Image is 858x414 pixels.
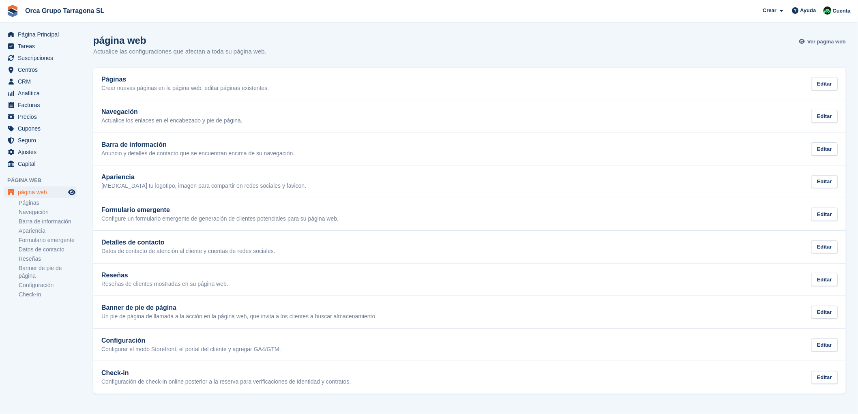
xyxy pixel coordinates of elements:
span: Capital [18,158,66,169]
img: stora-icon-8386f47178a22dfd0bd8f6a31ec36ba5ce8667c1dd55bd0f319d3a0aa187defe.svg [6,5,19,17]
span: CRM [18,76,66,87]
a: Barra de información [19,218,77,225]
span: Seguro [18,135,66,146]
div: Editar [811,110,838,123]
span: Tareas [18,41,66,52]
a: menu [4,123,77,134]
div: Editar [811,77,838,90]
div: Editar [811,306,838,319]
p: Reseñas de clientes mostradas en su página web. [101,281,228,288]
p: Un pie de página de llamada a la acción en la página web, que invita a los clientes a buscar alma... [101,313,377,320]
a: menu [4,76,77,87]
a: menu [4,146,77,158]
p: Actualice las configuraciones que afectan a toda su página web. [93,47,266,56]
span: página web [18,187,66,198]
span: Crear [763,6,776,15]
h2: Detalles de contacto [101,239,275,246]
span: Página Principal [18,29,66,40]
h2: Páginas [101,76,269,83]
a: Check-in Configuración de check-in online posterior a la reserva para verificaciones de identidad... [93,361,846,394]
a: menu [4,111,77,122]
div: Editar [811,273,838,286]
a: Datos de contacto [19,246,77,253]
a: Banner de pie de página [19,264,77,280]
a: Apariencia [MEDICAL_DATA] tu logotipo, imagen para compartir en redes sociales y favicon. Editar [93,165,846,198]
h2: Apariencia [101,174,306,181]
a: menu [4,88,77,99]
img: Tania [824,6,832,15]
a: menu [4,99,77,111]
h2: Formulario emergente [101,206,339,214]
p: Actualice los enlaces en el encabezado y pie de página. [101,117,242,124]
a: Navegación Actualice los enlaces en el encabezado y pie de página. Editar [93,100,846,133]
h2: Reseñas [101,272,228,279]
h1: página web [93,35,266,46]
a: Formulario emergente Configure un formulario emergente de generación de clientes potenciales para... [93,198,846,231]
div: Editar [811,142,838,156]
a: Vista previa de la tienda [67,187,77,197]
a: Páginas [19,199,77,207]
a: Configuración [19,281,77,289]
a: Apariencia [19,227,77,235]
span: Suscripciones [18,52,66,64]
p: Configuración de check-in online posterior a la reserva para verificaciones de identidad y contra... [101,378,351,386]
a: Ver página web [801,35,846,48]
h2: Banner de pie de página [101,304,377,311]
span: Precios [18,111,66,122]
span: Ajustes [18,146,66,158]
span: Centros [18,64,66,75]
div: Editar [811,208,838,221]
h2: Check-in [101,369,351,377]
a: Configuración Configurar el modo Storefront, el portal del cliente y agregar GA4/GTM. Editar [93,329,846,361]
a: Barra de información Anuncio y detalles de contacto que se encuentran encima de su navegación. Ed... [93,133,846,165]
div: Editar [811,338,838,352]
span: Facturas [18,99,66,111]
a: menu [4,64,77,75]
a: Orca Grupo Tarragona SL [22,4,107,17]
a: Detalles de contacto Datos de contacto de atención al cliente y cuentas de redes sociales. Editar [93,231,846,263]
p: [MEDICAL_DATA] tu logotipo, imagen para compartir en redes sociales y favicon. [101,182,306,190]
a: menu [4,41,77,52]
div: Editar [811,371,838,384]
span: Página web [7,176,81,184]
a: menu [4,29,77,40]
span: Ayuda [800,6,816,15]
a: menu [4,135,77,146]
div: Editar [811,240,838,254]
p: Configure un formulario emergente de generación de clientes potenciales para su página web. [101,215,339,223]
a: menú [4,187,77,198]
a: Reseñas Reseñas de clientes mostradas en su página web. Editar [93,264,846,296]
span: Cuenta [833,7,851,15]
span: Ver página web [807,38,846,46]
a: Páginas Crear nuevas páginas en la página web, editar páginas existentes. Editar [93,68,846,100]
span: Cupones [18,123,66,134]
h2: Navegación [101,108,242,116]
p: Crear nuevas páginas en la página web, editar páginas existentes. [101,85,269,92]
p: Configurar el modo Storefront, el portal del cliente y agregar GA4/GTM. [101,346,281,353]
a: menu [4,158,77,169]
p: Datos de contacto de atención al cliente y cuentas de redes sociales. [101,248,275,255]
h2: Barra de información [101,141,294,148]
a: menu [4,52,77,64]
a: Reseñas [19,255,77,263]
h2: Configuración [101,337,281,344]
a: Navegación [19,208,77,216]
div: Editar [811,175,838,189]
p: Anuncio y detalles de contacto que se encuentran encima de su navegación. [101,150,294,157]
a: Check-in [19,291,77,298]
a: Formulario emergente [19,236,77,244]
a: Banner de pie de página Un pie de página de llamada a la acción en la página web, que invita a lo... [93,296,846,328]
span: Analítica [18,88,66,99]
